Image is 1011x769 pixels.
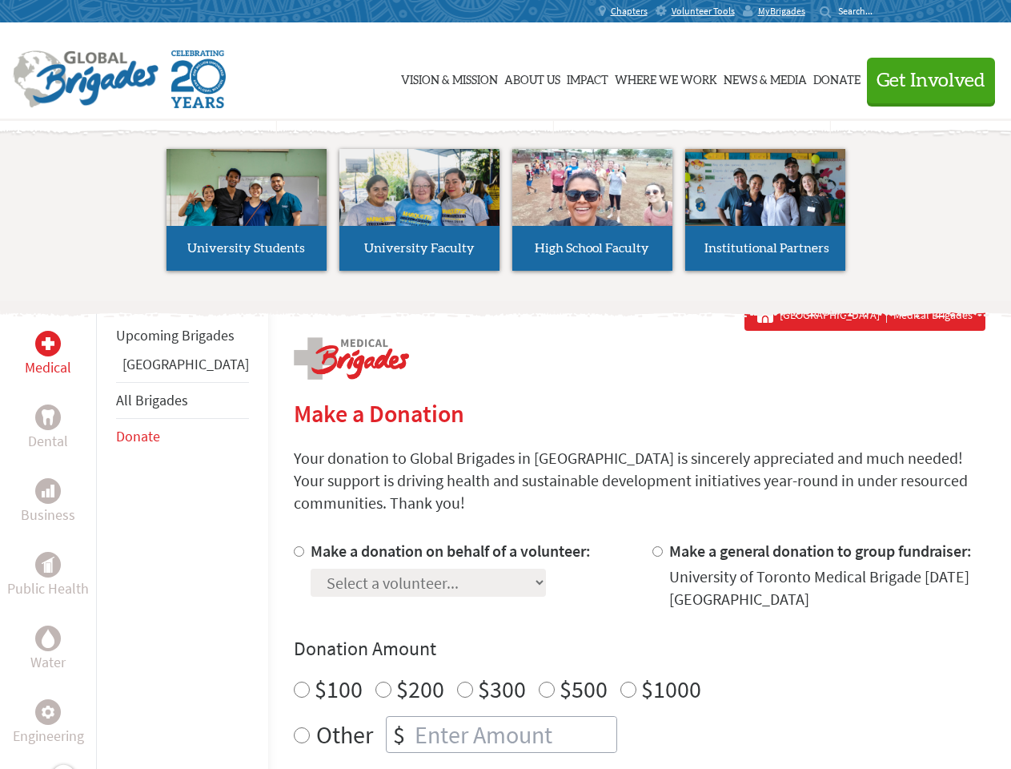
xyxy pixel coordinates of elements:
[30,651,66,674] p: Water
[401,38,498,118] a: Vision & Mission
[364,242,475,255] span: University Faculty
[166,149,327,271] a: University Students
[615,38,717,118] a: Where We Work
[13,725,84,747] p: Engineering
[21,504,75,526] p: Business
[35,626,61,651] div: Water
[7,578,89,600] p: Public Health
[294,636,985,662] h4: Donation Amount
[339,149,499,271] a: University Faculty
[116,382,249,419] li: All Brigades
[171,50,226,108] img: Global Brigades Celebrating 20 Years
[311,541,591,561] label: Make a donation on behalf of a volunteer:
[685,149,845,256] img: menu_brigades_submenu_4.jpg
[672,5,735,18] span: Volunteer Tools
[641,674,701,704] label: $1000
[116,427,160,445] a: Donate
[669,566,985,610] div: University of Toronto Medical Brigade [DATE] [GEOGRAPHIC_DATA]
[411,717,616,752] input: Enter Amount
[294,399,985,428] h2: Make a Donation
[704,242,829,255] span: Institutional Partners
[535,242,649,255] span: High School Faculty
[13,699,84,747] a: EngineeringEngineering
[7,552,89,600] a: Public HealthPublic Health
[838,5,884,17] input: Search...
[35,405,61,430] div: Dental
[42,485,54,497] img: Business
[42,629,54,647] img: Water
[42,337,54,350] img: Medical
[877,71,985,91] span: Get Involved
[166,149,327,256] img: menu_brigades_submenu_1.jpg
[396,674,444,704] label: $200
[25,331,71,379] a: MedicalMedical
[294,337,409,380] img: logo-medical.png
[294,447,985,514] p: Your donation to Global Brigades in [GEOGRAPHIC_DATA] is sincerely appreciated and much needed! Y...
[512,149,672,227] img: menu_brigades_submenu_3.jpg
[28,430,68,453] p: Dental
[42,409,54,425] img: Dental
[42,557,54,573] img: Public Health
[339,149,499,256] img: menu_brigades_submenu_2.jpg
[315,674,363,704] label: $100
[35,331,61,356] div: Medical
[28,405,68,453] a: DentalDental
[611,5,648,18] span: Chapters
[504,38,560,118] a: About Us
[116,318,249,353] li: Upcoming Brigades
[35,478,61,504] div: Business
[187,242,305,255] span: University Students
[30,626,66,674] a: WaterWater
[724,38,807,118] a: News & Media
[867,58,995,103] button: Get Involved
[512,149,672,271] a: High School Faculty
[116,419,249,454] li: Donate
[122,355,249,373] a: [GEOGRAPHIC_DATA]
[478,674,526,704] label: $300
[387,717,411,752] div: $
[116,326,235,344] a: Upcoming Brigades
[116,353,249,382] li: Greece
[669,541,972,561] label: Make a general donation to group fundraiser:
[21,478,75,526] a: BusinessBusiness
[316,716,373,753] label: Other
[42,706,54,719] img: Engineering
[560,674,608,704] label: $500
[567,38,608,118] a: Impact
[758,5,805,18] span: MyBrigades
[116,391,188,409] a: All Brigades
[35,552,61,578] div: Public Health
[25,356,71,379] p: Medical
[813,38,861,118] a: Donate
[13,50,158,108] img: Global Brigades Logo
[35,699,61,725] div: Engineering
[685,149,845,271] a: Institutional Partners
